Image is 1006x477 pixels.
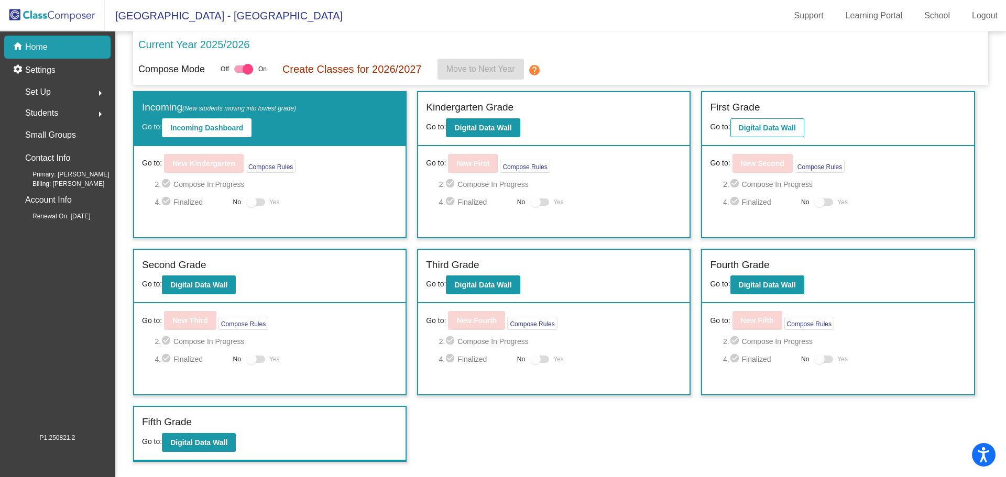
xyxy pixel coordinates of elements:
span: Go to: [142,123,162,131]
span: No [801,354,809,364]
button: New Second [732,154,793,173]
mat-icon: check_circle [729,178,742,191]
button: Compose Rules [246,160,296,173]
span: Primary: [PERSON_NAME] [16,170,110,179]
button: Digital Data Wall [446,275,520,294]
button: Compose Rules [500,160,550,173]
a: Learning Portal [837,7,911,24]
button: Incoming Dashboard [162,118,251,137]
span: Yes [269,196,280,208]
button: Digital Data Wall [162,433,236,452]
span: Yes [837,196,848,208]
span: 4. Finalized [439,196,512,208]
a: School [916,7,958,24]
button: Compose Rules [784,317,834,330]
b: Digital Data Wall [739,124,796,132]
span: Go to: [426,158,446,169]
button: Digital Data Wall [446,118,520,137]
span: Go to: [710,123,730,131]
span: No [517,354,525,364]
span: Yes [269,353,280,365]
span: (New students moving into lowest grade) [182,105,296,112]
mat-icon: check_circle [445,196,457,208]
p: Account Info [25,193,72,207]
mat-icon: check_circle [161,335,173,348]
p: Small Groups [25,128,76,142]
span: 4. Finalized [723,353,796,365]
button: New Fifth [732,311,782,330]
button: New Third [164,311,216,330]
button: Compose Rules [507,317,557,330]
span: Yes [553,196,564,208]
mat-icon: check_circle [445,335,457,348]
a: Support [786,7,832,24]
label: Fifth Grade [142,415,192,430]
span: Go to: [142,315,162,326]
p: Home [25,41,48,53]
span: 4. Finalized [723,196,796,208]
b: New Fourth [456,316,497,325]
mat-icon: check_circle [161,178,173,191]
span: Go to: [142,437,162,446]
span: 4. Finalized [439,353,512,365]
button: New First [448,154,498,173]
mat-icon: arrow_right [94,108,106,120]
label: Kindergarten Grade [426,100,513,115]
b: Digital Data Wall [454,281,511,289]
mat-icon: check_circle [729,196,742,208]
button: Digital Data Wall [730,118,804,137]
span: No [517,197,525,207]
mat-icon: check_circle [729,353,742,365]
b: New First [456,159,489,168]
p: Contact Info [25,151,70,165]
span: Yes [837,353,848,365]
p: Current Year 2025/2026 [138,37,249,52]
mat-icon: help [528,64,541,76]
span: 2. Compose In Progress [723,178,966,191]
span: Renewal On: [DATE] [16,212,90,221]
span: 2. Compose In Progress [439,178,682,191]
mat-icon: check_circle [729,335,742,348]
b: New Fifth [741,316,774,325]
button: New Fourth [448,311,505,330]
span: Go to: [710,158,730,169]
b: Digital Data Wall [170,438,227,447]
label: Second Grade [142,258,206,273]
mat-icon: check_circle [445,178,457,191]
span: Students [25,106,58,120]
b: Digital Data Wall [739,281,796,289]
span: 2. Compose In Progress [155,335,398,348]
b: Incoming Dashboard [170,124,243,132]
span: 2. Compose In Progress [439,335,682,348]
label: Third Grade [426,258,479,273]
span: 2. Compose In Progress [723,335,966,348]
span: Set Up [25,85,51,99]
span: Go to: [142,158,162,169]
span: Yes [553,353,564,365]
span: Move to Next Year [446,64,515,73]
a: Logout [964,7,1006,24]
span: Off [221,64,229,74]
p: Compose Mode [138,62,205,76]
p: Settings [25,64,56,76]
span: Go to: [426,315,446,326]
label: Incoming [142,100,296,115]
span: Billing: [PERSON_NAME] [16,179,104,188]
span: No [233,197,241,207]
mat-icon: check_circle [445,353,457,365]
mat-icon: arrow_right [94,87,106,99]
b: New Second [741,159,784,168]
span: 4. Finalized [155,353,227,365]
button: New Kindergarten [164,154,244,173]
b: Digital Data Wall [170,281,227,289]
span: No [801,197,809,207]
span: [GEOGRAPHIC_DATA] - [GEOGRAPHIC_DATA] [105,7,343,24]
span: Go to: [710,280,730,288]
span: Go to: [142,280,162,288]
button: Compose Rules [795,160,845,173]
span: Go to: [426,280,446,288]
b: New Third [172,316,208,325]
span: Go to: [426,123,446,131]
label: Fourth Grade [710,258,769,273]
mat-icon: check_circle [161,353,173,365]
